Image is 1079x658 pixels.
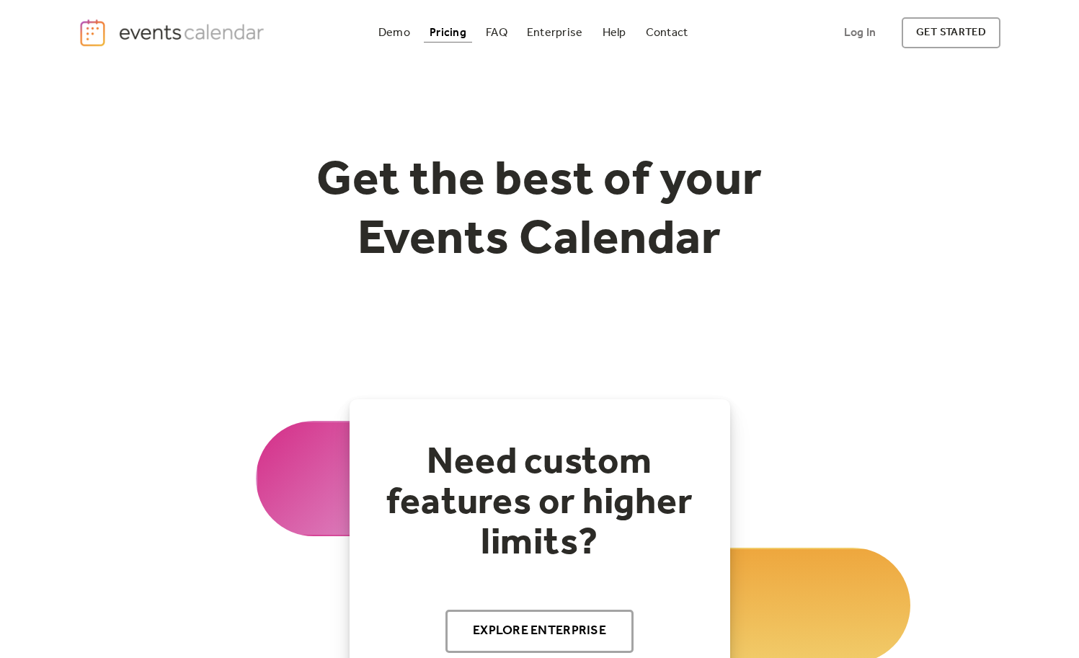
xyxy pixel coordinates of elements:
a: Help [597,23,632,43]
div: Enterprise [527,29,582,37]
h1: Get the best of your Events Calendar [263,152,817,270]
div: FAQ [486,29,507,37]
div: Contact [646,29,688,37]
a: FAQ [480,23,513,43]
a: Pricing [424,23,472,43]
a: Contact [640,23,694,43]
div: Help [603,29,626,37]
a: get started [902,17,1000,48]
a: Explore Enterprise [445,610,634,653]
a: Enterprise [521,23,588,43]
a: Demo [373,23,416,43]
h2: Need custom features or higher limits? [378,443,701,564]
div: Demo [378,29,410,37]
div: Pricing [430,29,466,37]
a: Log In [830,17,890,48]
